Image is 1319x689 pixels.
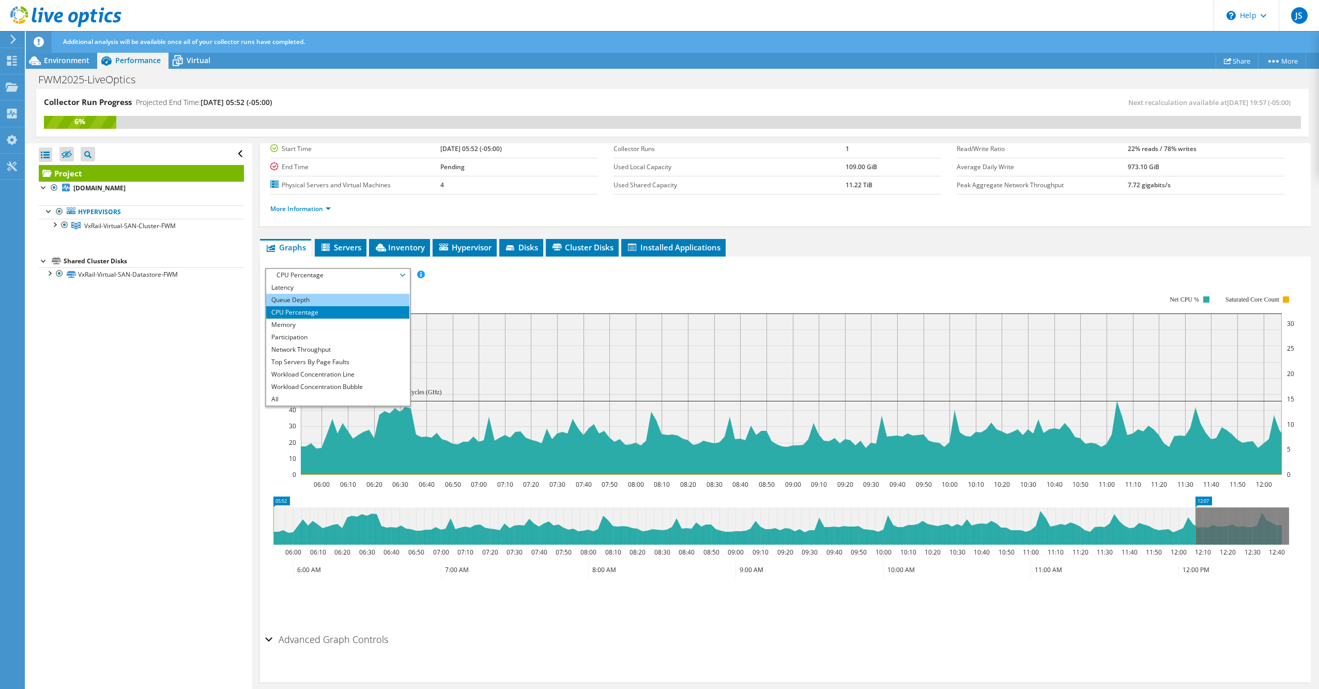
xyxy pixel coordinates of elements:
[266,281,409,294] li: Latency
[785,480,801,489] text: 09:00
[1128,98,1296,107] span: Next recalculation available at
[1022,548,1038,557] text: 11:00
[440,181,444,189] b: 4
[84,221,176,230] span: VxRail-Virtual-SAN-Cluster-FWM
[266,381,409,393] li: Workload Concentration Bubble
[1121,548,1137,557] text: 11:40
[293,470,296,479] text: 0
[310,548,326,557] text: 06:10
[44,116,116,127] div: 6%
[1046,480,1062,489] text: 10:40
[654,548,670,557] text: 08:30
[846,144,849,153] b: 1
[1194,548,1210,557] text: 12:10
[438,242,492,252] span: Hypervisor
[408,548,424,557] text: 06:50
[1125,480,1141,489] text: 11:10
[39,165,244,182] a: Project
[440,162,465,171] b: Pending
[837,480,853,489] text: 09:20
[497,480,513,489] text: 07:10
[846,181,872,189] b: 11.22 TiB
[801,548,817,557] text: 09:30
[1219,548,1235,557] text: 12:20
[575,480,591,489] text: 07:40
[752,548,768,557] text: 09:10
[1177,480,1193,489] text: 11:30
[850,548,866,557] text: 09:50
[440,144,502,153] b: [DATE] 05:52 (-05:00)
[968,480,984,489] text: 10:10
[614,144,846,154] label: Collector Runs
[915,480,931,489] text: 09:50
[758,480,774,489] text: 08:50
[383,548,399,557] text: 06:40
[374,242,425,252] span: Inventory
[1226,11,1236,20] svg: \n
[1072,548,1088,557] text: 11:20
[313,480,329,489] text: 06:00
[727,548,743,557] text: 09:00
[1287,395,1294,403] text: 15
[289,454,296,463] text: 10
[1255,480,1271,489] text: 12:00
[1096,548,1112,557] text: 11:30
[266,393,409,406] li: All
[266,331,409,343] li: Participation
[392,480,408,489] text: 06:30
[63,37,305,46] span: Additional analysis will be available once all of your collector runs have completed.
[924,548,940,557] text: 10:20
[1047,548,1063,557] text: 11:10
[627,480,643,489] text: 08:00
[266,356,409,368] li: Top Servers By Page Faults
[64,255,244,267] div: Shared Cluster Disks
[993,480,1009,489] text: 10:20
[1225,296,1280,303] text: Saturated Core Count
[265,629,388,650] h2: Advanced Graph Controls
[1244,548,1260,557] text: 12:30
[457,548,473,557] text: 07:10
[1229,480,1245,489] text: 11:50
[846,162,877,171] b: 109.00 GiB
[555,548,571,557] text: 07:50
[703,548,719,557] text: 08:50
[580,548,596,557] text: 08:00
[266,368,409,381] li: Workload Concentration Line
[1227,98,1291,107] span: [DATE] 19:57 (-05:00)
[1216,53,1259,69] a: Share
[810,480,826,489] text: 09:10
[1170,296,1199,303] text: Net CPU %
[1291,7,1308,24] span: JS
[1128,144,1197,153] b: 22% reads / 78% writes
[678,548,694,557] text: 08:40
[957,162,1128,172] label: Average Daily Write
[266,306,409,319] li: CPU Percentage
[482,548,498,557] text: 07:20
[957,144,1128,154] label: Read/Write Ratio
[289,406,296,414] text: 40
[366,480,382,489] text: 06:20
[551,242,614,252] span: Cluster Disks
[340,480,356,489] text: 06:10
[44,55,89,65] span: Environment
[1258,53,1306,69] a: More
[1128,162,1159,171] b: 973.10 GiB
[998,548,1014,557] text: 10:50
[941,480,957,489] text: 10:00
[1020,480,1036,489] text: 10:30
[504,242,538,252] span: Disks
[39,219,244,232] a: VxRail-Virtual-SAN-Cluster-FWM
[949,548,965,557] text: 10:30
[629,548,645,557] text: 08:20
[732,480,748,489] text: 08:40
[187,55,210,65] span: Virtual
[266,294,409,306] li: Queue Depth
[889,480,905,489] text: 09:40
[973,548,989,557] text: 10:40
[433,548,449,557] text: 07:00
[115,55,161,65] span: Performance
[875,548,891,557] text: 10:00
[34,74,151,85] h1: FWM2025-LiveOptics
[826,548,842,557] text: 09:40
[1287,470,1291,479] text: 0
